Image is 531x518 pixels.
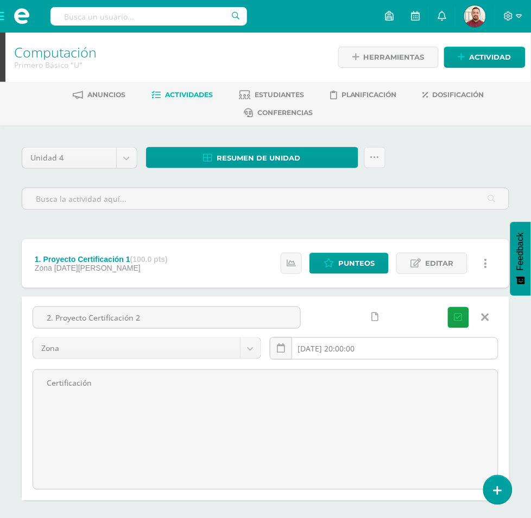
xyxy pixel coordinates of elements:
[244,104,313,121] a: Conferencias
[33,338,261,359] a: Zona
[130,255,168,264] strong: (100.0 pts)
[22,148,137,168] a: Unidad 4
[364,47,425,67] span: Herramientas
[270,338,498,359] input: Fecha de entrega
[217,148,301,168] span: Resumen de unidad
[35,264,52,272] span: Zona
[510,222,531,296] button: Feedback - Mostrar encuesta
[54,264,141,272] span: [DATE][PERSON_NAME]
[22,188,509,209] input: Busca la actividad aquí...
[433,91,484,99] span: Dosificación
[14,60,324,70] div: Primero Básico 'U'
[50,7,247,25] input: Busca un usuario...
[464,5,486,27] img: da03261dcaf1cb13c371f5bf6591c7ff.png
[87,91,125,99] span: Anuncios
[165,91,213,99] span: Actividades
[33,370,498,489] textarea: Certificación
[338,253,375,273] span: Punteos
[33,307,300,328] input: Título
[444,47,526,68] a: Actividad
[516,233,526,271] span: Feedback
[338,47,439,68] a: Herramientas
[14,44,324,60] h1: Computación
[73,86,125,104] a: Anuncios
[309,253,389,274] a: Punteos
[425,253,453,273] span: Editar
[30,148,108,168] span: Unidad 4
[342,91,397,99] span: Planificación
[14,43,97,61] a: Computación
[423,86,484,104] a: Dosificación
[330,86,397,104] a: Planificación
[255,91,304,99] span: Estudiantes
[239,86,304,104] a: Estudiantes
[41,338,232,359] span: Zona
[151,86,213,104] a: Actividades
[35,255,168,264] div: 1. Proyecto Certificación 1
[146,147,358,168] a: Resumen de unidad
[258,108,313,117] span: Conferencias
[470,47,511,67] span: Actividad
